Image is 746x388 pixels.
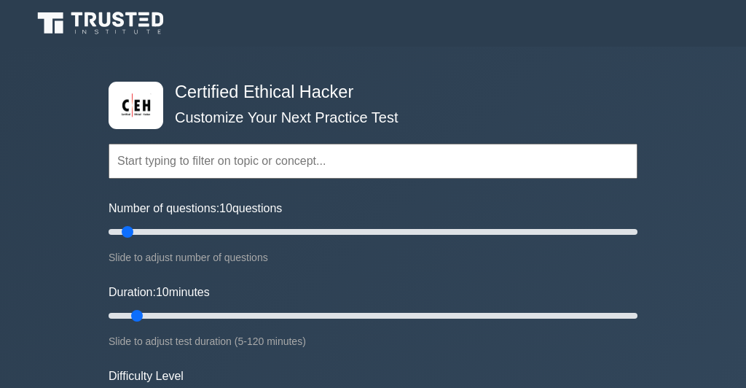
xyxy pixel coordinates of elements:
label: Difficulty Level [109,368,184,385]
span: 10 [156,286,169,298]
span: 10 [219,202,232,214]
div: Slide to adjust number of questions [109,249,637,266]
div: Slide to adjust test duration (5-120 minutes) [109,333,637,350]
label: Duration: minutes [109,284,210,301]
input: Start typing to filter on topic or concept... [109,144,637,179]
h4: Certified Ethical Hacker [169,82,566,102]
label: Number of questions: questions [109,200,282,217]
